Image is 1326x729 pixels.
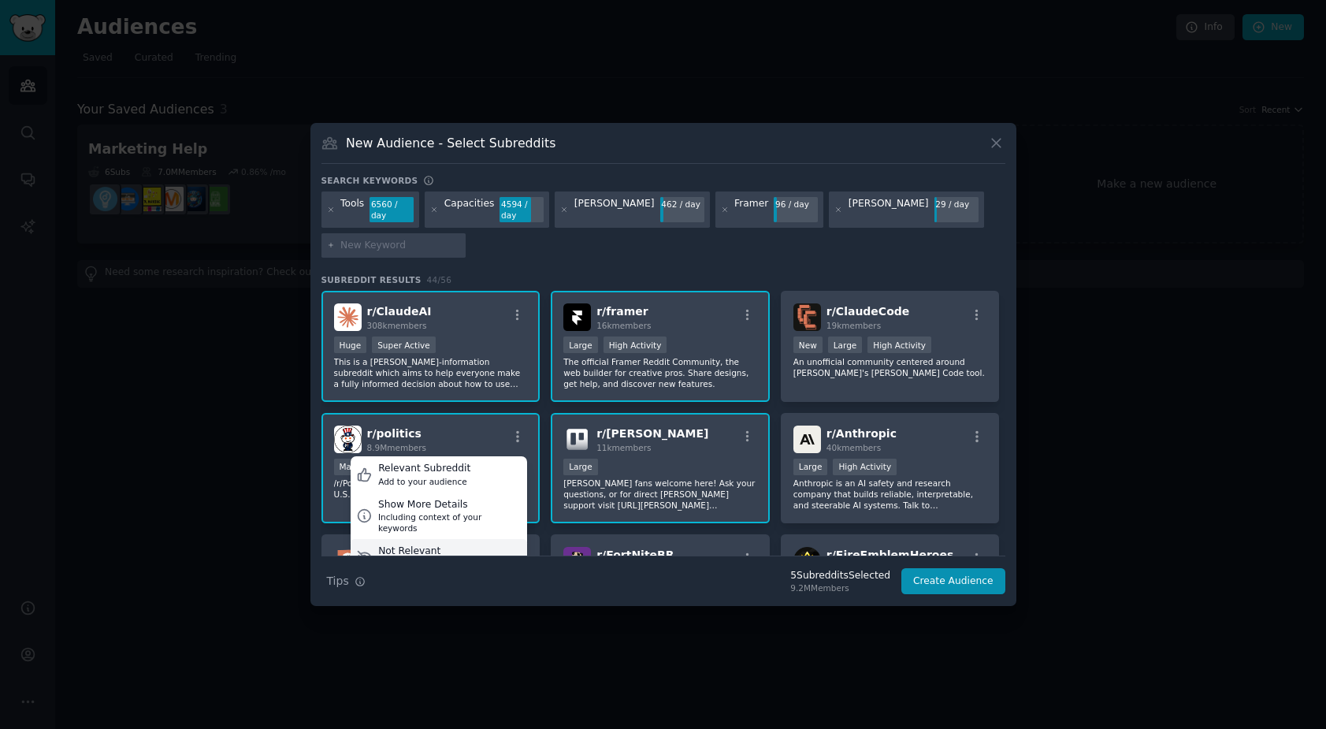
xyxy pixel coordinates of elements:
p: /r/Politics is for news and discussion about U.S. politics. [334,478,528,500]
p: The official Framer Reddit Community, the web builder for creative pros. Share designs, get help,... [563,356,757,389]
span: 8.9M members [367,443,427,452]
div: Not Relevant [378,545,483,559]
div: Huge [334,337,367,353]
button: Create Audience [901,568,1005,595]
img: ClaudeCode [793,303,821,331]
div: Large [828,337,863,353]
div: Relevant Subreddit [378,462,470,476]
div: 9.2M Members [790,582,890,593]
div: Large [563,337,598,353]
div: Capacities [444,197,495,222]
div: [PERSON_NAME] [574,197,655,222]
span: 19k members [826,321,881,330]
img: ClaudeAI [334,303,362,331]
div: 462 / day [660,197,704,211]
span: Subreddit Results [321,274,422,285]
div: Large [793,459,828,475]
img: FireEmblemHeroes [793,547,821,575]
img: claude [334,547,362,575]
span: r/ ClaudeCode [826,305,909,318]
span: r/ FireEmblemHeroes [826,549,953,561]
input: New Keyword [340,239,460,253]
div: [PERSON_NAME] [849,197,929,222]
span: r/ Anthropic [826,427,897,440]
img: politics [334,426,362,453]
p: An unofficial community centered around [PERSON_NAME]'s [PERSON_NAME] Code tool. [793,356,987,378]
div: Tools [340,197,364,222]
button: Tips [321,567,371,595]
span: r/ ClaudeAI [367,305,432,318]
p: This is a [PERSON_NAME]-information subreddit which aims to help everyone make a fully informed d... [334,356,528,389]
span: 44 / 56 [427,275,452,285]
span: r/ [PERSON_NAME] [596,427,708,440]
span: r/ FortNiteBR [596,549,674,561]
div: Framer [734,197,768,222]
img: Anthropic [793,426,821,453]
div: Show More Details [378,498,522,512]
img: framer [563,303,591,331]
img: FortNiteBR [563,547,591,575]
div: 6560 / day [370,197,414,222]
span: 16k members [596,321,651,330]
span: 308k members [367,321,427,330]
h3: New Audience - Select Subreddits [346,135,555,151]
h3: Search keywords [321,175,418,186]
div: Massive [334,459,378,475]
div: Super Active [372,337,436,353]
div: New [793,337,823,353]
div: Including context of your keywords [378,511,522,534]
p: Anthropic is an AI safety and research company that builds reliable, interpretable, and steerable... [793,478,987,511]
div: 96 / day [774,197,818,211]
div: 29 / day [934,197,979,211]
div: 4594 / day [500,197,544,222]
span: 11k members [596,443,651,452]
p: [PERSON_NAME] fans welcome here! Ask your questions, or for direct [PERSON_NAME] support visit [U... [563,478,757,511]
span: Tips [327,573,349,590]
div: High Activity [867,337,931,353]
div: High Activity [833,459,897,475]
div: 5 Subreddit s Selected [790,569,890,583]
img: trello [563,426,591,453]
span: r/ framer [596,305,648,318]
div: Add to your audience [378,476,470,487]
span: r/ politics [367,427,422,440]
div: Large [563,459,598,475]
div: High Activity [604,337,667,353]
span: 40k members [826,443,881,452]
